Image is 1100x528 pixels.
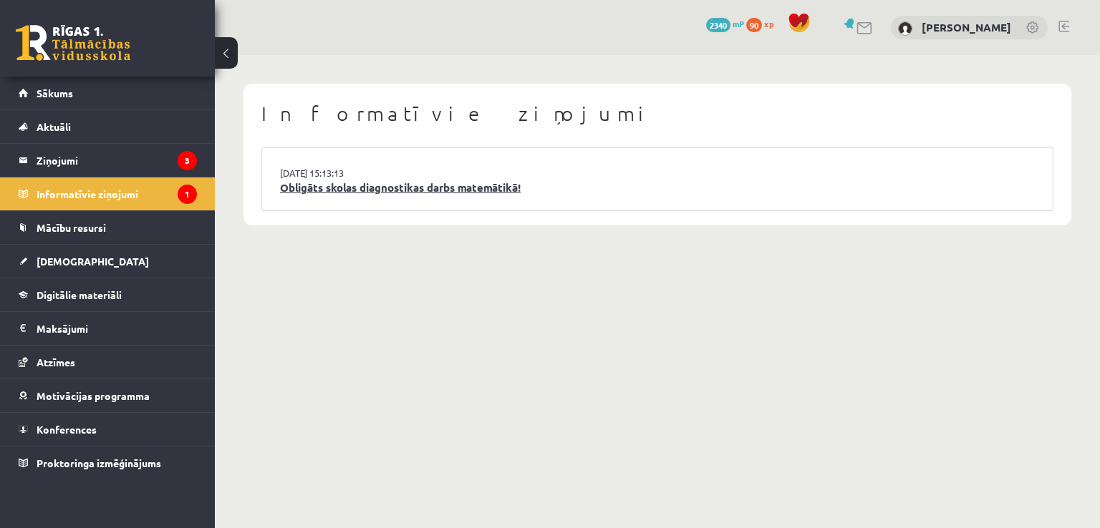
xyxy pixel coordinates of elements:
[37,423,97,436] span: Konferences
[19,110,197,143] a: Aktuāli
[922,20,1011,34] a: [PERSON_NAME]
[764,18,773,29] span: xp
[706,18,744,29] a: 2340 mP
[19,211,197,244] a: Mācību resursi
[19,346,197,378] a: Atzīmes
[898,21,912,36] img: Roberts Masjulis
[178,185,197,204] i: 1
[733,18,744,29] span: mP
[37,87,73,99] span: Sākums
[37,255,149,268] span: [DEMOGRAPHIC_DATA]
[19,446,197,479] a: Proktoringa izmēģinājums
[19,278,197,311] a: Digitālie materiāli
[280,180,1035,196] a: Obligāts skolas diagnostikas darbs matemātikā!
[19,144,197,177] a: Ziņojumi3
[261,102,1053,126] h1: Informatīvie ziņojumi
[19,245,197,278] a: [DEMOGRAPHIC_DATA]
[19,312,197,345] a: Maksājumi
[746,18,762,32] span: 90
[19,379,197,412] a: Motivācijas programma
[37,177,197,210] legend: Informatīvie ziņojumi
[746,18,781,29] a: 90 xp
[16,25,130,61] a: Rīgas 1. Tālmācības vidusskola
[37,144,197,177] legend: Ziņojumi
[706,18,730,32] span: 2340
[19,413,197,446] a: Konferences
[37,312,197,345] legend: Maksājumi
[178,151,197,170] i: 3
[280,166,387,180] a: [DATE] 15:13:13
[37,221,106,234] span: Mācību resursi
[37,389,150,402] span: Motivācijas programma
[37,288,122,301] span: Digitālie materiāli
[37,456,161,469] span: Proktoringa izmēģinājums
[37,120,71,133] span: Aktuāli
[19,77,197,109] a: Sākums
[37,356,75,368] span: Atzīmes
[19,177,197,210] a: Informatīvie ziņojumi1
